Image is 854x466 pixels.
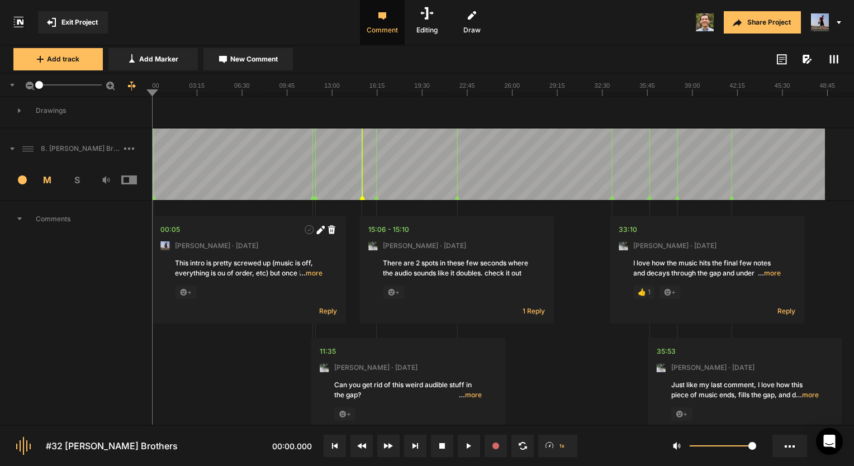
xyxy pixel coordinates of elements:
span: Add track [47,54,79,64]
span: [PERSON_NAME] · [DATE] [633,241,717,251]
span: more [459,390,482,400]
span: Add Marker [139,54,178,64]
span: + [383,286,404,299]
div: 33:10.772 [619,224,637,235]
text: 09:45 [279,82,295,89]
text: 06:30 [234,82,250,89]
button: Add Marker [108,48,198,70]
span: M [33,173,63,187]
span: [PERSON_NAME] · [DATE] [175,241,258,251]
text: 26:00 [504,82,520,89]
span: New Comment [230,54,278,64]
div: 15:06.244 - 15:10.098 [368,224,409,235]
text: 39:00 [685,82,700,89]
span: … [796,391,802,399]
button: Exit Project [38,11,108,34]
text: 35:45 [639,82,655,89]
text: 48:45 [819,82,835,89]
img: ACg8ocJ5zrP0c3SJl5dKscm-Goe6koz8A9fWD7dpguHuX8DX5VIxymM=s96-c [160,241,169,250]
button: Share Project [724,11,801,34]
text: 16:15 [369,82,385,89]
span: 8. [PERSON_NAME] Brothers Hard Lock (Noise Reduction)- [36,144,124,154]
span: Reply [777,306,795,316]
span: 👍 1 [633,286,654,299]
div: Open Intercom Messenger [816,428,843,455]
span: + [659,286,680,299]
text: 03:15 [189,82,205,89]
text: 45:30 [775,82,790,89]
text: 29:15 [549,82,565,89]
text: 19:30 [414,82,430,89]
div: #32 [PERSON_NAME] Brothers [46,439,178,453]
img: ACg8ocJ5zrP0c3SJl5dKscm-Goe6koz8A9fWD7dpguHuX8DX5VIxymM=s96-c [811,13,829,31]
span: Exit Project [61,17,98,27]
span: [PERSON_NAME] · [DATE] [383,241,466,251]
text: 32:30 [595,82,610,89]
img: ACg8ocLxXzHjWyafR7sVkIfmxRufCxqaSAR27SDjuE-ggbMy1qqdgD8=s96-c [320,363,329,372]
div: Can you get rid of this weird audible stuff in the gap? Resulting flow: "But it wasn't like, you ... [334,380,482,400]
text: 13:00 [324,82,340,89]
span: more [758,268,781,278]
div: This intro is pretty screwed up (music is off, everything is ou of order, etc) but once I getthe ... [175,258,322,278]
text: 22:45 [459,82,475,89]
span: 00:00.000 [272,441,312,451]
span: [PERSON_NAME] · [DATE] [671,363,755,373]
button: New Comment [203,48,293,70]
span: Reply [319,306,337,316]
span: … [459,391,465,399]
span: more [796,390,819,400]
span: [PERSON_NAME] · [DATE] [334,363,417,373]
span: … [758,269,764,277]
div: Just like my last comment, I love how this piece of music ends, fills the gap, and decays under [... [671,380,819,400]
div: There are 2 spots in these few seconds where the audio sounds like it doubles. check it out [383,258,530,278]
img: ACg8ocLxXzHjWyafR7sVkIfmxRufCxqaSAR27SDjuE-ggbMy1qqdgD8=s96-c [368,241,377,250]
span: S [62,173,92,187]
div: I love how the music hits the final few notes and decays through the gap and under [PERSON_NAME] ... [633,258,781,278]
div: 11:35.096 [320,346,336,357]
div: 00:05.691 [160,224,180,235]
button: 1x [538,435,577,457]
img: ACg8ocLxXzHjWyafR7sVkIfmxRufCxqaSAR27SDjuE-ggbMy1qqdgD8=s96-c [657,363,666,372]
span: + [334,407,355,421]
img: ACg8ocLxXzHjWyafR7sVkIfmxRufCxqaSAR27SDjuE-ggbMy1qqdgD8=s96-c [619,241,628,250]
img: 424769395311cb87e8bb3f69157a6d24 [696,13,714,31]
div: 35:53.803 [657,346,676,357]
span: 1 Reply [523,306,545,316]
button: Add track [13,48,103,70]
text: 42:15 [729,82,745,89]
span: + [671,407,692,421]
span: … [300,269,306,277]
span: + [175,286,196,299]
span: more [300,268,322,278]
